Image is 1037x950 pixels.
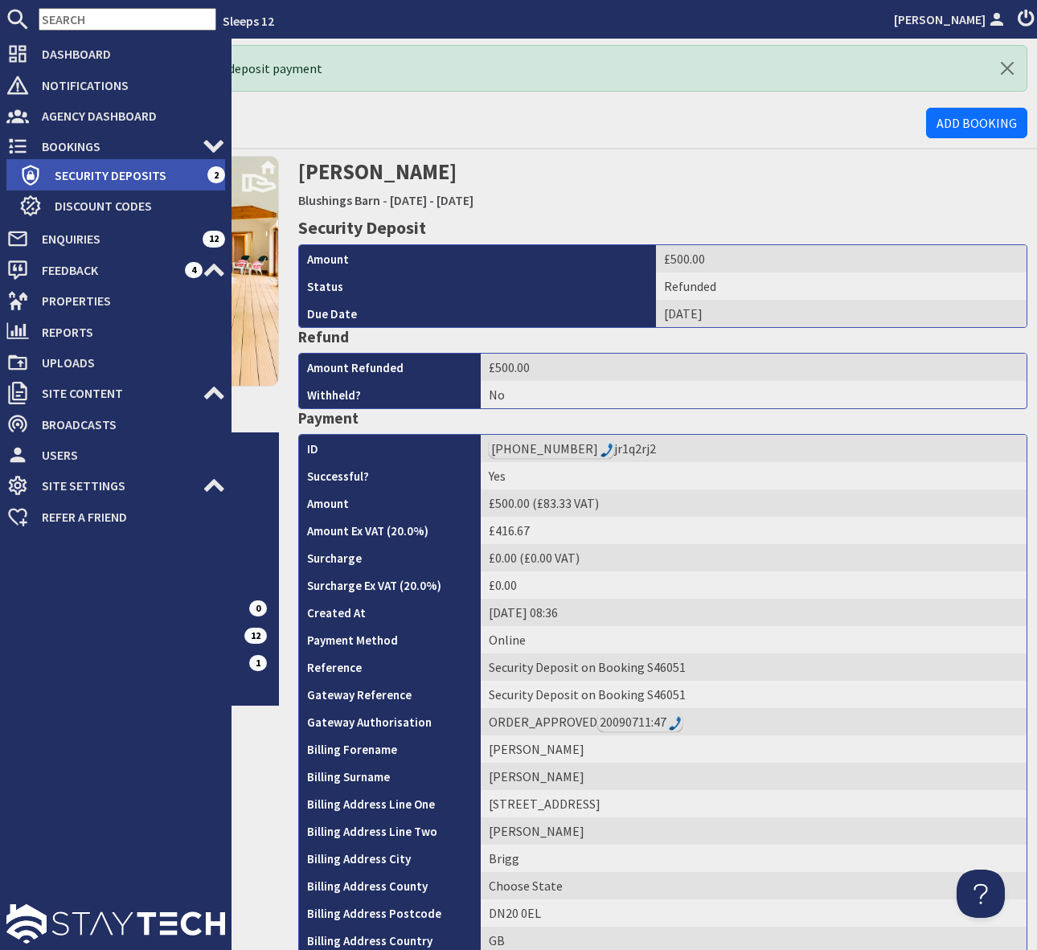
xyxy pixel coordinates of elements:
span: Enquiries [29,226,203,252]
span: Reports [29,319,225,345]
th: Billing Address Line Two [299,817,481,845]
th: Status [299,272,657,300]
td: [PERSON_NAME] [481,817,1027,845]
a: Site Settings [6,473,225,498]
div: Successfully refunded security deposit payment [48,45,1027,92]
td: Brigg [481,845,1027,872]
span: 0 [249,600,267,616]
th: ID [299,435,481,462]
a: Dashboard [6,41,225,67]
div: Call: 95-72563-31 [489,439,614,458]
th: Billing Forename [299,735,481,763]
a: Bookings [6,133,225,159]
td: No [481,381,1027,408]
th: Amount [299,245,657,272]
a: Enquiries 12 [6,226,225,252]
td: [STREET_ADDRESS] [481,790,1027,817]
th: Gateway Reference [299,681,481,708]
a: Refer a Friend [6,504,225,530]
span: Properties [29,288,225,313]
td: [DATE] [656,300,1027,327]
th: Amount [299,489,481,517]
td: Online [481,626,1027,653]
span: Refer a Friend [29,504,225,530]
th: Billing Address Postcode [299,899,481,927]
a: Blushings Barn [298,192,380,208]
a: Add Booking [926,108,1027,138]
td: Yes [481,462,1027,489]
td: [PERSON_NAME] [481,763,1027,790]
a: [DATE] - [DATE] [390,192,473,208]
td: Security Deposit on Booking S46051 [481,681,1027,708]
a: Notifications [6,72,225,98]
td: Choose State [481,872,1027,899]
span: Notifications [29,72,225,98]
td: ORDER_APPROVED [481,708,1027,735]
th: Gateway Authorisation [299,708,481,735]
th: Billing Surname [299,763,481,790]
td: Security Deposit on Booking S46051 [481,653,1027,681]
span: Users [29,442,225,468]
td: [DATE] 08:36 [481,599,1027,626]
span: 1 [249,655,267,671]
td: [PERSON_NAME] [481,735,1027,763]
span: Agency Dashboard [29,103,225,129]
span: Site Content [29,380,203,406]
th: Billing Address Line One [299,790,481,817]
span: Broadcasts [29,412,225,437]
span: 2 [207,166,225,182]
a: Site Content [6,380,225,406]
span: Site Settings [29,473,203,498]
span: Bookings [29,133,203,159]
th: Due Date [299,300,657,327]
a: Security Deposits 2 [19,162,225,188]
td: £500.00 [656,245,1027,272]
h4: Payment [298,409,1028,428]
th: Billing Address County [299,872,481,899]
span: Discount Codes [42,193,225,219]
img: staytech_l_w-4e588a39d9fa60e82540d7cfac8cfe4b7147e857d3e8dbdfbd41c59d52db0ec4.svg [6,904,225,944]
th: Created At [299,599,481,626]
th: Successful? [299,462,481,489]
h3: Security Deposit [298,217,1028,238]
th: Amount Ex VAT (20.0%) [299,517,481,544]
span: 4 [185,262,203,278]
td: DN20 0EL [481,899,1027,927]
th: Surcharge Ex VAT (20.0%) [299,571,481,599]
th: Reference [299,653,481,681]
th: Billing Address City [299,845,481,872]
td: jr1q2rj2 [481,435,1027,462]
span: Uploads [29,350,225,375]
input: SEARCH [39,8,216,31]
a: [PERSON_NAME] [894,10,1008,29]
td: £500.00 [481,354,1027,381]
th: Amount Refunded [299,354,481,381]
img: hfpfyWBK5wQHBAGPgDf9c6qAYOxxMAAAAASUVORK5CYII= [669,716,682,731]
th: Payment Method [299,626,481,653]
span: - [383,192,387,208]
td: £0.00 (£0.00 VAT) [481,544,1027,571]
span: Dashboard [29,41,225,67]
th: Withheld? [299,381,481,408]
iframe: Toggle Customer Support [957,870,1005,918]
span: Feedback [29,257,185,283]
th: Surcharge [299,544,481,571]
a: Discount Codes [19,193,225,219]
a: Uploads [6,350,225,375]
td: Refunded [656,272,1027,300]
span: 12 [203,231,225,247]
h2: [PERSON_NAME] [298,156,778,213]
a: Agency Dashboard [6,103,225,129]
a: Users [6,442,225,468]
h4: Refund [298,328,1028,346]
a: Feedback 4 [6,257,225,283]
div: Call: 20090711:47 [597,712,682,731]
td: £416.67 [481,517,1027,544]
a: Broadcasts [6,412,225,437]
span: Security Deposits [42,162,207,188]
a: Properties [6,288,225,313]
td: £0.00 [481,571,1027,599]
img: hfpfyWBK5wQHBAGPgDf9c6qAYOxxMAAAAASUVORK5CYII= [600,443,613,457]
td: £500.00 (£83.33 VAT) [481,489,1027,517]
a: Sleeps 12 [223,13,274,29]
